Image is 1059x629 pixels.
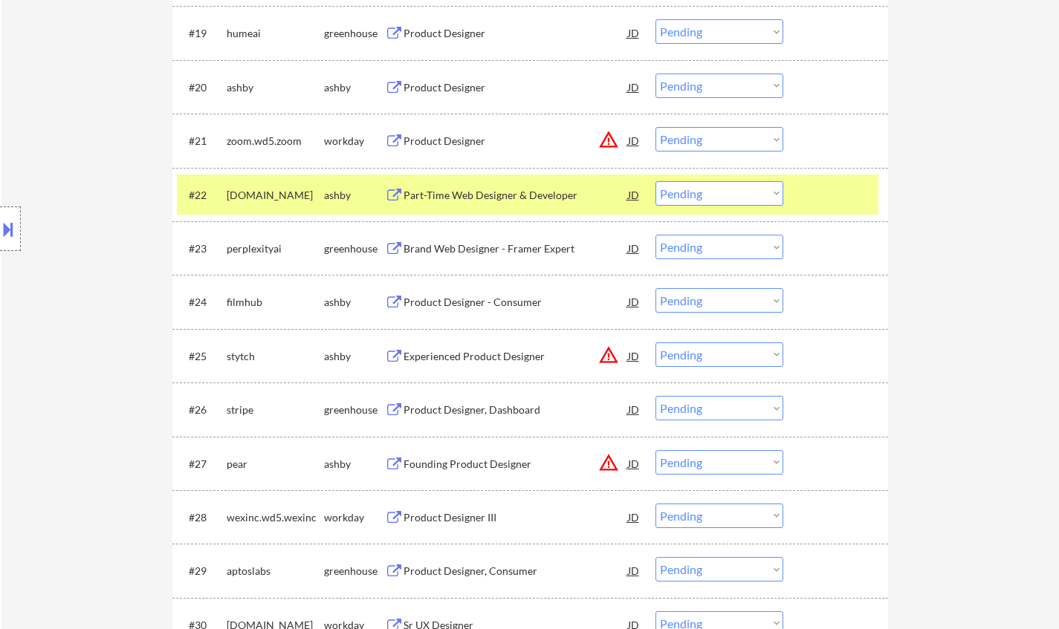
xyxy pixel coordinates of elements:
[324,403,385,417] div: greenhouse
[227,295,324,310] div: filmhub
[404,564,628,579] div: Product Designer, Consumer
[227,26,324,41] div: humeai
[626,181,641,208] div: JD
[227,457,324,472] div: pear
[404,295,628,310] div: Product Designer - Consumer
[227,241,324,256] div: perplexityai
[324,26,385,41] div: greenhouse
[404,134,628,149] div: Product Designer
[626,288,641,315] div: JD
[626,342,641,369] div: JD
[324,564,385,579] div: greenhouse
[189,403,215,417] div: #26
[626,450,641,477] div: JD
[324,241,385,256] div: greenhouse
[626,396,641,423] div: JD
[598,129,619,150] button: warning_amber
[227,510,324,525] div: wexinc.wd5.wexinc
[324,134,385,149] div: workday
[404,80,628,95] div: Product Designer
[404,457,628,472] div: Founding Product Designer
[324,295,385,310] div: ashby
[404,510,628,525] div: Product Designer III
[324,80,385,95] div: ashby
[227,134,324,149] div: zoom.wd5.zoom
[189,80,215,95] div: #20
[404,188,628,203] div: Part-Time Web Designer & Developer
[626,235,641,261] div: JD
[626,127,641,154] div: JD
[227,403,324,417] div: stripe
[227,80,324,95] div: ashby
[598,345,619,365] button: warning_amber
[404,403,628,417] div: Product Designer, Dashboard
[324,510,385,525] div: workday
[404,241,628,256] div: Brand Web Designer - Framer Expert
[324,188,385,203] div: ashby
[626,74,641,100] div: JD
[189,26,215,41] div: #19
[598,452,619,473] button: warning_amber
[626,503,641,530] div: JD
[227,349,324,364] div: stytch
[189,564,215,579] div: #29
[404,349,628,364] div: Experienced Product Designer
[227,564,324,579] div: aptoslabs
[227,188,324,203] div: [DOMAIN_NAME]
[404,26,628,41] div: Product Designer
[189,457,215,472] div: #27
[324,349,385,364] div: ashby
[626,19,641,46] div: JD
[189,510,215,525] div: #28
[626,557,641,584] div: JD
[324,457,385,472] div: ashby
